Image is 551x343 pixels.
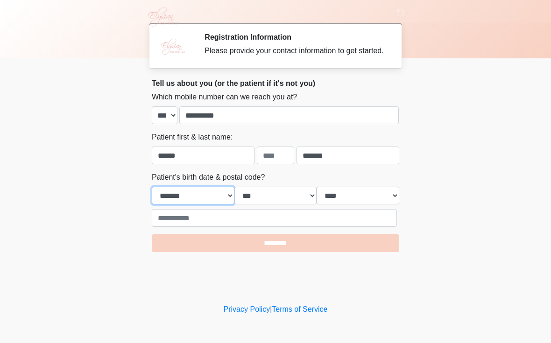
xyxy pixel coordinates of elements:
img: Agent Avatar [159,33,187,61]
h2: Registration Information [205,33,385,42]
label: Patient first & last name: [152,132,233,143]
h2: Tell us about you (or the patient if it's not you) [152,79,399,88]
label: Patient's birth date & postal code? [152,172,265,183]
label: Which mobile number can we reach you at? [152,91,297,103]
a: Privacy Policy [224,305,270,313]
a: Terms of Service [272,305,327,313]
a: | [270,305,272,313]
img: Elysian Aesthetics Logo [142,7,182,27]
div: Please provide your contact information to get started. [205,45,385,56]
